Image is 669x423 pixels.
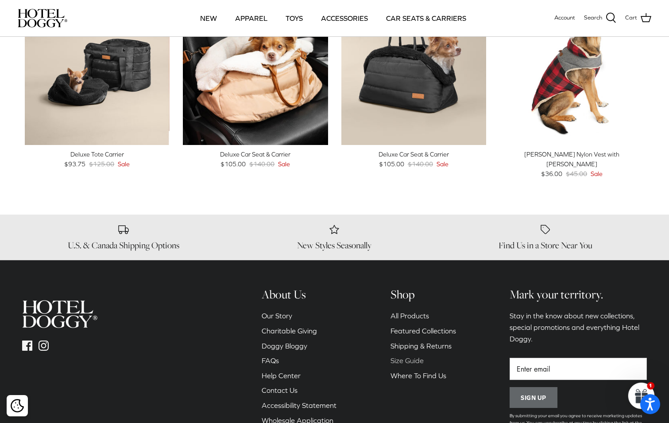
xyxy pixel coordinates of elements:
[64,159,85,169] span: $93.75
[25,223,223,251] a: U.S. & Canada Shipping Options
[249,159,275,169] span: $140.00
[22,300,97,328] img: hoteldoggycom
[192,3,225,33] a: NEW
[341,149,487,159] div: Deluxe Car Seat & Carrier
[554,14,575,21] span: Account
[262,342,307,350] a: Doggy Bloggy
[447,223,645,251] a: Find Us in a Store Near You
[313,3,376,33] a: ACCESSORIES
[391,327,456,335] a: Featured Collections
[227,3,275,33] a: APPAREL
[262,287,336,302] h6: About Us
[262,372,301,380] a: Help Center
[510,358,647,380] input: Email
[510,387,557,408] button: Sign up
[22,341,32,351] a: Facebook
[499,149,645,179] a: [PERSON_NAME] Nylon Vest with [PERSON_NAME] $36.00 $45.00 Sale
[278,3,311,33] a: TOYS
[131,3,535,33] div: Primary navigation
[566,169,587,179] span: $45.00
[391,356,424,364] a: Size Guide
[11,399,24,412] img: Cookie policy
[510,287,647,302] h6: Mark your territory.
[262,356,279,364] a: FAQs
[437,159,449,169] span: Sale
[379,159,404,169] span: $105.00
[262,386,298,394] a: Contact Us
[262,401,336,409] a: Accessibility Statement
[118,159,130,169] span: Sale
[447,240,645,251] h6: Find Us in a Store Near You
[25,149,170,159] div: Deluxe Tote Carrier
[625,12,651,24] a: Cart
[25,240,223,251] h6: U.S. & Canada Shipping Options
[39,341,49,351] a: Instagram
[499,149,645,169] div: [PERSON_NAME] Nylon Vest with [PERSON_NAME]
[220,159,246,169] span: $105.00
[89,159,114,169] span: $125.00
[408,159,433,169] span: $140.00
[391,372,446,380] a: Where To Find Us
[584,12,616,24] a: Search
[625,13,637,23] span: Cart
[584,13,602,23] span: Search
[278,159,290,169] span: Sale
[591,169,603,179] span: Sale
[236,240,433,251] h6: New Styles Seasonally
[262,327,317,335] a: Charitable Giving
[18,9,67,27] img: hoteldoggycom
[9,398,25,414] button: Cookie policy
[554,13,575,23] a: Account
[25,149,170,169] a: Deluxe Tote Carrier $93.75 $125.00 Sale
[262,312,292,320] a: Our Story
[7,395,28,416] div: Cookie policy
[378,3,474,33] a: CAR SEATS & CARRIERS
[541,169,562,179] span: $36.00
[341,149,487,169] a: Deluxe Car Seat & Carrier $105.00 $140.00 Sale
[391,287,456,302] h6: Shop
[391,312,429,320] a: All Products
[391,342,452,350] a: Shipping & Returns
[183,149,328,159] div: Deluxe Car Seat & Carrier
[183,149,328,169] a: Deluxe Car Seat & Carrier $105.00 $140.00 Sale
[510,310,647,345] p: Stay in the know about new collections, special promotions and everything Hotel Doggy.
